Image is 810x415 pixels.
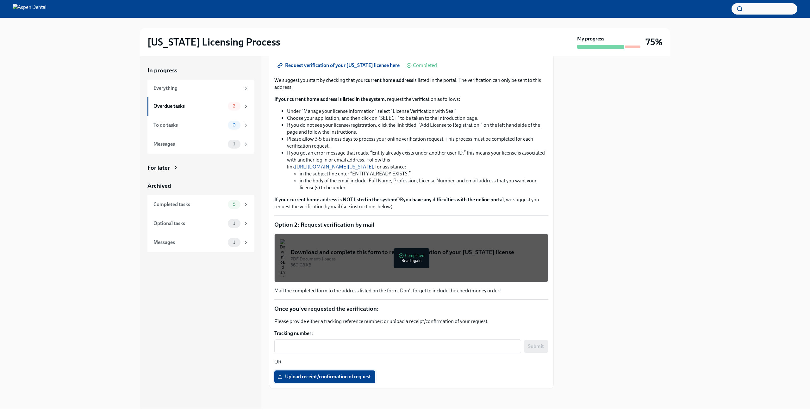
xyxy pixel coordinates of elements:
div: Messages [153,239,225,246]
div: Download and complete this form to request verification of your [US_STATE] license [290,248,543,256]
a: Messages1 [147,233,254,252]
a: Everything [147,80,254,97]
span: Completed [413,63,437,68]
div: Optional tasks [153,220,225,227]
span: Upload receipt/confirmation of request [279,374,371,380]
h2: [US_STATE] Licensing Process [147,36,280,48]
strong: My progress [577,35,604,42]
strong: If your current home address is NOT listed in the system [274,197,396,203]
span: 5 [229,202,239,207]
a: To do tasks0 [147,116,254,135]
a: Optional tasks1 [147,214,254,233]
li: in the body of the email include: Full Name, Profession, License Number, and email address that y... [300,177,548,191]
p: Option 2: Request verification by mail [274,221,548,229]
strong: current home address [365,77,413,83]
a: For later [147,164,254,172]
button: Download and complete this form to request verification of your [US_STATE] licensePDF Document•1 ... [274,234,548,282]
p: OR [274,358,548,365]
a: Completed tasks5 [147,195,254,214]
div: Completed tasks [153,201,225,208]
label: Tracking number: [274,330,548,337]
div: 560.08 KB [290,262,543,268]
li: Under “Manage your license information” select “License Verification with Seal” [287,108,548,115]
div: Messages [153,141,225,148]
li: If you get an error message that reads, “Entity already exists under another user ID,” this means... [287,150,548,191]
span: 1 [229,221,239,226]
h3: 75% [645,36,663,48]
p: We suggest you start by checking that your is listed in the portal. The verification can only be ... [274,77,548,91]
li: Please allow 3-5 business days to process your online verification request. This process must be ... [287,136,548,150]
div: Everything [153,85,240,92]
a: Overdue tasks2 [147,97,254,116]
a: Messages1 [147,135,254,154]
p: , request the verification as follows: [274,96,548,103]
p: OR , we suggest you request the verification by mail (see instructions below). [274,196,548,210]
strong: If your current home address is listed in the system [274,96,385,102]
strong: you have any difficulties with the online portal [403,197,504,203]
li: in the subject line enter “ENTITY ALREADY EXISTS.” [300,170,548,177]
div: Overdue tasks [153,103,225,110]
div: For later [147,164,170,172]
span: 1 [229,142,239,146]
p: Please provide either a tracking reference number; or upload a receipt/confirmation of your request: [274,318,548,325]
div: To do tasks [153,122,225,129]
a: In progress [147,66,254,75]
label: Upload receipt/confirmation of request [274,370,375,383]
a: [URL][DOMAIN_NAME][US_STATE] [295,164,373,170]
span: Request verification of your [US_STATE] license here [279,62,400,69]
span: 2 [229,104,239,108]
li: If you do not see your license/registration, click the link titled, “Add License to Registration,... [287,122,548,136]
a: Archived [147,182,254,190]
img: Download and complete this form to request verification of your Texas license [280,239,285,277]
p: Mail the completed form to the address listed on the form. Don't forget to include the check/mone... [274,287,548,294]
a: Request verification of your [US_STATE] license here [274,59,404,72]
span: 0 [229,123,240,127]
div: PDF Document • 1 pages [290,256,543,262]
img: Aspen Dental [13,4,47,14]
span: 1 [229,240,239,245]
p: Once you've requested the verification: [274,305,548,313]
li: Choose your application, and then click on “SELECT” to be taken to the Introduction page. [287,115,548,122]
